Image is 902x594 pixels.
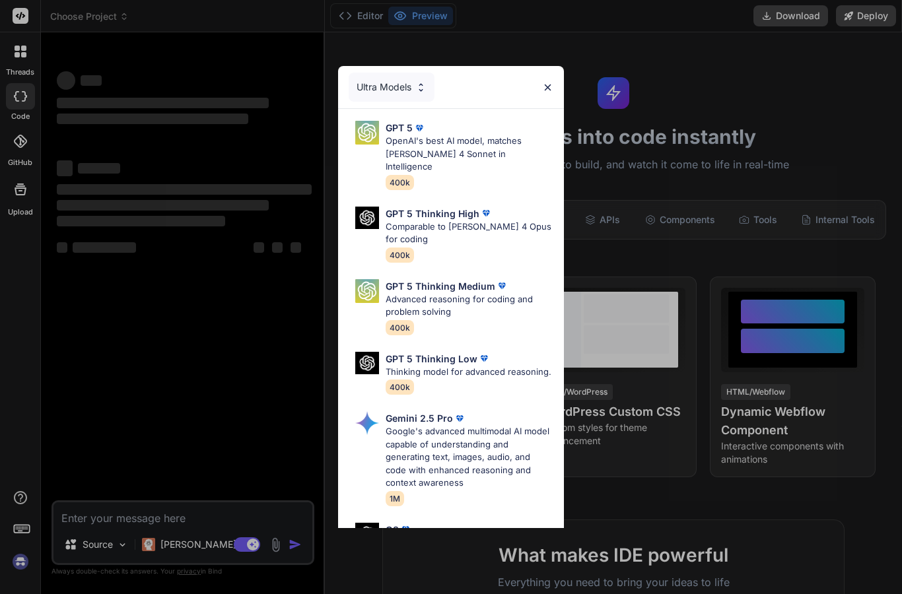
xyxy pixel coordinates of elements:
[479,207,493,220] img: premium
[386,220,553,246] p: Comparable to [PERSON_NAME] 4 Opus for coding
[355,352,379,375] img: Pick Models
[386,411,453,425] p: Gemini 2.5 Pro
[386,320,414,335] span: 400k
[355,279,379,303] img: Pick Models
[413,121,426,135] img: premium
[386,175,414,190] span: 400k
[477,352,491,365] img: premium
[355,121,379,145] img: Pick Models
[386,247,414,263] span: 400k
[386,491,404,506] span: 1M
[495,279,508,292] img: premium
[386,121,413,135] p: GPT 5
[386,425,553,490] p: Google's advanced multimodal AI model capable of understanding and generating text, images, audio...
[349,73,434,102] div: Ultra Models
[355,411,379,435] img: Pick Models
[386,135,553,174] p: OpenAI's best AI model, matches [PERSON_NAME] 4 Sonnet in Intelligence
[415,82,427,93] img: Pick Models
[386,207,479,220] p: GPT 5 Thinking High
[355,207,379,230] img: Pick Models
[453,412,466,425] img: premium
[386,523,399,537] p: O3
[355,523,379,546] img: Pick Models
[386,279,495,293] p: GPT 5 Thinking Medium
[542,82,553,93] img: close
[399,523,412,536] img: premium
[386,379,414,395] span: 400k
[386,366,551,379] p: Thinking model for advanced reasoning.
[386,352,477,366] p: GPT 5 Thinking Low
[386,293,553,319] p: Advanced reasoning for coding and problem solving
